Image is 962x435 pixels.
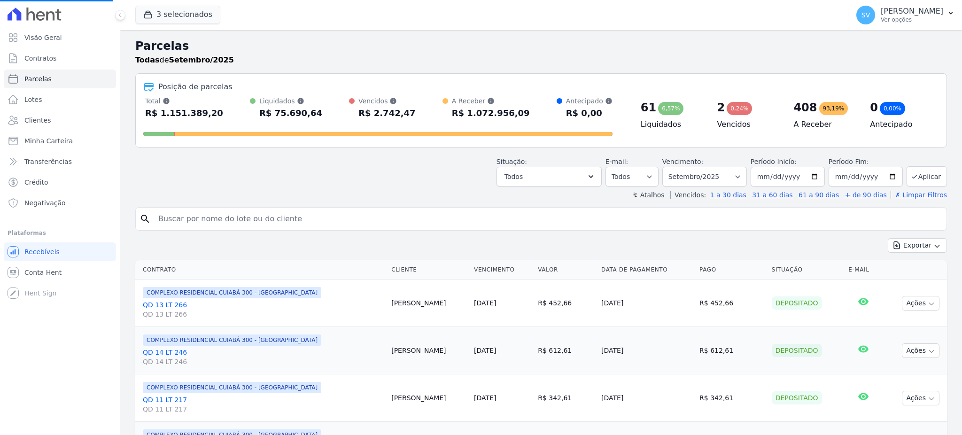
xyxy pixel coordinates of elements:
[534,327,597,374] td: R$ 612,61
[153,210,943,228] input: Buscar por nome do lote ou do cliente
[145,106,223,121] div: R$ 1.151.389,20
[24,54,56,63] span: Contratos
[696,374,768,422] td: R$ 342,61
[4,132,116,150] a: Minha Carteira
[388,374,470,422] td: [PERSON_NAME]
[880,102,905,115] div: 0,00%
[497,158,527,165] label: Situação:
[474,299,496,307] a: [DATE]
[259,96,322,106] div: Liquidados
[388,280,470,327] td: [PERSON_NAME]
[143,300,384,319] a: QD 13 LT 266QD 13 LT 266
[388,260,470,280] th: Cliente
[4,28,116,47] a: Visão Geral
[143,348,384,366] a: QD 14 LT 246QD 14 LT 246
[4,90,116,109] a: Lotes
[358,96,415,106] div: Vencidos
[881,16,943,23] p: Ver opções
[752,191,792,199] a: 31 a 60 dias
[358,106,415,121] div: R$ 2.742,47
[4,194,116,212] a: Negativação
[793,119,855,130] h4: A Receber
[605,158,628,165] label: E-mail:
[143,334,321,346] span: COMPLEXO RESIDENCIAL CUIABÁ 300 - [GEOGRAPHIC_DATA]
[497,167,602,186] button: Todos
[24,198,66,208] span: Negativação
[641,119,702,130] h4: Liquidados
[772,391,822,404] div: Depositado
[891,191,947,199] a: ✗ Limpar Filtros
[158,81,233,93] div: Posição de parcelas
[135,54,234,66] p: de
[4,173,116,192] a: Crédito
[24,33,62,42] span: Visão Geral
[717,100,725,115] div: 2
[470,260,534,280] th: Vencimento
[4,242,116,261] a: Recebíveis
[143,287,321,298] span: COMPLEXO RESIDENCIAL CUIABÁ 300 - [GEOGRAPHIC_DATA]
[881,7,943,16] p: [PERSON_NAME]
[566,96,613,106] div: Antecipado
[902,296,939,311] button: Ações
[799,191,839,199] a: 61 a 90 dias
[4,152,116,171] a: Transferências
[849,2,962,28] button: SV [PERSON_NAME] Ver opções
[597,260,696,280] th: Data de Pagamento
[597,280,696,327] td: [DATE]
[4,263,116,282] a: Conta Hent
[534,280,597,327] td: R$ 452,66
[24,74,52,84] span: Parcelas
[710,191,746,199] a: 1 a 30 dias
[143,395,384,414] a: QD 11 LT 217QD 11 LT 217
[597,327,696,374] td: [DATE]
[819,102,848,115] div: 93,19%
[902,391,939,405] button: Ações
[845,260,882,280] th: E-mail
[845,191,887,199] a: + de 90 dias
[452,106,530,121] div: R$ 1.072.956,09
[143,310,384,319] span: QD 13 LT 266
[662,158,703,165] label: Vencimento:
[24,95,42,104] span: Lotes
[474,347,496,354] a: [DATE]
[534,374,597,422] td: R$ 342,61
[24,157,72,166] span: Transferências
[534,260,597,280] th: Valor
[829,157,903,167] label: Período Fim:
[4,49,116,68] a: Contratos
[696,327,768,374] td: R$ 612,61
[861,12,870,18] span: SV
[727,102,752,115] div: 0,24%
[452,96,530,106] div: A Receber
[696,260,768,280] th: Pago
[717,119,779,130] h4: Vencidos
[24,247,60,256] span: Recebíveis
[135,6,220,23] button: 3 selecionados
[670,191,706,199] label: Vencidos:
[632,191,664,199] label: ↯ Atalhos
[4,70,116,88] a: Parcelas
[504,171,523,182] span: Todos
[751,158,797,165] label: Período Inicío:
[772,344,822,357] div: Depositado
[143,382,321,393] span: COMPLEXO RESIDENCIAL CUIABÁ 300 - [GEOGRAPHIC_DATA]
[169,55,234,64] strong: Setembro/2025
[474,394,496,402] a: [DATE]
[870,119,931,130] h4: Antecipado
[768,260,845,280] th: Situação
[140,213,151,225] i: search
[641,100,656,115] div: 61
[24,136,73,146] span: Minha Carteira
[566,106,613,121] div: R$ 0,00
[902,343,939,358] button: Ações
[135,38,947,54] h2: Parcelas
[388,327,470,374] td: [PERSON_NAME]
[870,100,878,115] div: 0
[135,55,160,64] strong: Todas
[772,296,822,310] div: Depositado
[4,111,116,130] a: Clientes
[597,374,696,422] td: [DATE]
[24,116,51,125] span: Clientes
[8,227,112,239] div: Plataformas
[24,178,48,187] span: Crédito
